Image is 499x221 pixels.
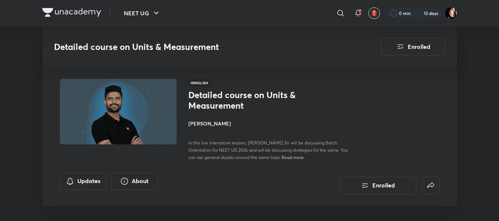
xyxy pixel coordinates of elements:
h1: Detailed course on Units & Measurement [188,90,308,111]
button: Updates [60,172,107,190]
h3: Detailed course on Units & Measurement [54,42,340,52]
a: Company Logo [42,8,101,19]
img: streak [415,9,422,17]
img: Mayank Singh [445,7,457,19]
img: avatar [371,10,377,16]
span: Hinglish [188,79,210,87]
button: NEET UG [119,6,165,20]
h4: [PERSON_NAME] [188,120,352,127]
span: Read more [281,154,304,160]
button: About [111,172,158,190]
button: Enrolled [381,38,445,55]
img: Company Logo [42,8,101,17]
span: In this live interactive session, [PERSON_NAME] Sir will be discussing Batch Orientation for NEET... [188,140,348,160]
button: avatar [368,7,380,19]
button: false [422,177,439,194]
button: Enrolled [339,177,416,194]
img: Thumbnail [58,78,177,145]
